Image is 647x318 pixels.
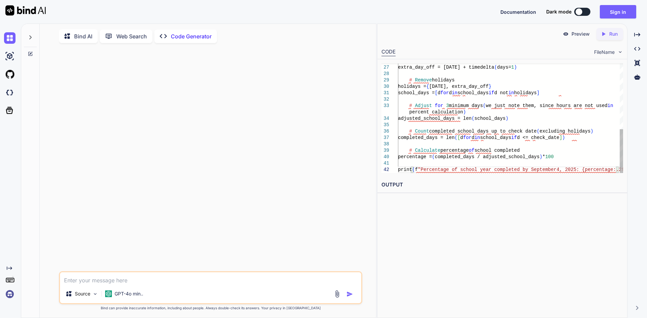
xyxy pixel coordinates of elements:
span: d [460,135,463,140]
span: school completed [474,148,520,153]
h2: OUTPUT [377,177,627,193]
img: attachment [333,290,341,298]
span: ( [455,135,457,140]
span: ( [483,103,486,108]
span: 3 [446,103,449,108]
span: ] [559,135,562,140]
span: Calculate [415,148,440,153]
p: Code Generator [171,32,212,40]
p: Run [609,31,618,37]
span: for [463,135,471,140]
span: 100 [545,154,554,160]
span: percent calculation [409,109,463,115]
span: in [508,90,514,96]
span: completed school days up to check date [429,129,536,134]
span: extra_day_off = [DATE] + timedelta [398,65,494,70]
div: 33 [381,103,389,109]
span: { [426,84,429,89]
span: d [437,90,440,96]
span: d [471,135,474,140]
span: d [449,90,452,96]
p: Bind AI [74,32,92,40]
span: ) [514,65,517,70]
img: preview [563,31,569,37]
span: [ [457,135,460,140]
p: Web Search [116,32,147,40]
button: Documentation [500,8,536,15]
span: for [435,103,443,108]
span: ( [471,116,474,121]
span: d <= check_date [517,135,559,140]
p: Preview [572,31,590,37]
span: ) [505,116,508,121]
div: 31 [381,90,389,96]
span: # [409,103,412,108]
span: Dark mode [546,8,572,15]
span: holidays = [398,84,426,89]
div: 32 [381,96,389,103]
span: completed_days / adjusted_school_days [435,154,540,160]
span: ( [412,167,415,172]
span: if [511,135,517,140]
img: GPT-4o mini [105,290,112,297]
span: [DATE], extra_day_off [429,84,488,89]
span: minimum days [449,103,483,108]
span: ) [540,154,542,160]
span: f [415,167,418,172]
span: # [409,129,412,134]
span: for [440,90,449,96]
div: 28 [381,71,389,77]
span: ( [494,65,497,70]
p: GPT-4o min.. [115,290,143,297]
img: Bind AI [5,5,46,15]
span: "Percentage of school year completed by September [418,167,556,172]
div: 38 [381,141,389,147]
span: } [489,84,491,89]
span: percentage = [398,154,432,160]
span: Remove [415,77,432,83]
div: 35 [381,122,389,128]
span: percentage [440,148,469,153]
img: signin [4,288,16,300]
div: CODE [381,48,396,56]
span: ( [536,129,539,134]
span: school_days [480,135,511,140]
div: 27 [381,64,389,71]
div: 40 [381,154,389,160]
span: school_days = [398,90,435,96]
span: Count [415,129,429,134]
div: 36 [381,128,389,135]
span: if [489,90,494,96]
span: [ [435,90,437,96]
span: # [409,148,412,153]
button: Sign in [600,5,636,19]
img: icon [346,291,353,297]
span: completed_days = len [398,135,455,140]
div: 42 [381,167,389,173]
span: Adjust [415,103,432,108]
span: ) [463,109,466,115]
img: githubLight [4,69,16,80]
span: ( [432,154,434,160]
span: ] [536,90,539,96]
div: 34 [381,115,389,122]
span: holidays [514,90,536,96]
span: in [452,90,457,96]
span: print [398,167,412,172]
span: holidays [432,77,454,83]
span: # [409,77,412,83]
span: ) [590,129,593,134]
span: days= [497,65,511,70]
span: of [469,148,474,153]
span: in [607,103,613,108]
div: 39 [381,147,389,154]
span: Documentation [500,9,536,15]
div: 29 [381,77,389,83]
span: FileName [594,49,615,56]
span: in [474,135,480,140]
span: ) [562,135,565,140]
span: adjusted_school_days = len [398,116,471,121]
p: Source [75,290,90,297]
p: Bind can provide inaccurate information, including about people. Always double-check its answers.... [59,306,362,311]
img: ai-studio [4,50,16,62]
